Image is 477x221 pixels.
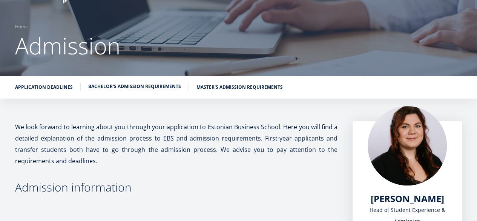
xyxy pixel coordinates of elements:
[15,30,120,61] span: Admission
[15,23,28,31] a: Home
[15,182,337,193] h3: Admission information
[196,83,283,91] a: Master's admission requirements
[368,106,447,185] img: liina reimann
[15,83,73,91] a: Application deadlines
[371,193,444,204] a: [PERSON_NAME]
[88,83,181,90] a: Bachelor's admission requirements
[15,121,337,167] p: We look forward to learning about you through your application to Estonian Business School. Here ...
[371,192,444,205] span: [PERSON_NAME]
